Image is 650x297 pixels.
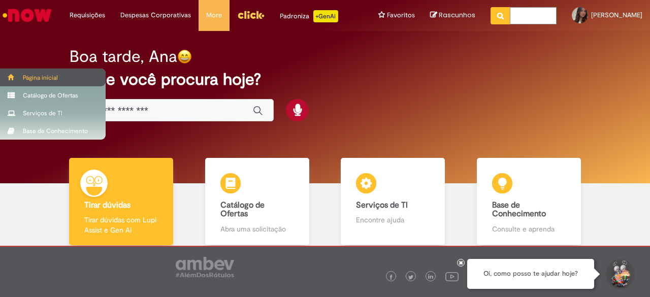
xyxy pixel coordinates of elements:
img: logo_footer_linkedin.png [428,274,433,280]
span: Requisições [70,10,105,20]
b: Serviços de TI [356,200,408,210]
span: Rascunhos [439,10,475,20]
h2: O que você procura hoje? [70,71,580,88]
a: Serviços de TI Encontre ajuda [325,158,461,246]
a: Tirar dúvidas Tirar dúvidas com Lupi Assist e Gen Ai [53,158,189,246]
img: logo_footer_facebook.png [388,275,394,280]
img: ServiceNow [1,5,53,25]
p: Abra uma solicitação [220,224,294,234]
p: +GenAi [313,10,338,22]
img: logo_footer_ambev_rotulo_gray.png [176,257,234,277]
p: Encontre ajuda [356,215,430,225]
span: [PERSON_NAME] [591,11,642,19]
div: Oi, como posso te ajudar hoje? [467,259,594,289]
img: logo_footer_youtube.png [445,270,459,283]
span: Despesas Corporativas [120,10,191,20]
button: Iniciar Conversa de Suporte [604,259,635,289]
img: logo_footer_twitter.png [408,275,413,280]
img: click_logo_yellow_360x200.png [237,7,265,22]
span: Favoritos [387,10,415,20]
a: Rascunhos [430,11,475,20]
b: Catálogo de Ofertas [220,200,265,219]
h2: Boa tarde, Ana [70,48,177,65]
a: Base de Conhecimento Consulte e aprenda [461,158,597,246]
b: Base de Conhecimento [492,200,546,219]
button: Pesquisar [491,7,510,24]
span: More [206,10,222,20]
img: happy-face.png [177,49,192,64]
b: Tirar dúvidas [84,200,131,210]
p: Consulte e aprenda [492,224,566,234]
a: Catálogo de Ofertas Abra uma solicitação [189,158,326,246]
p: Tirar dúvidas com Lupi Assist e Gen Ai [84,215,158,235]
div: Padroniza [280,10,338,22]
